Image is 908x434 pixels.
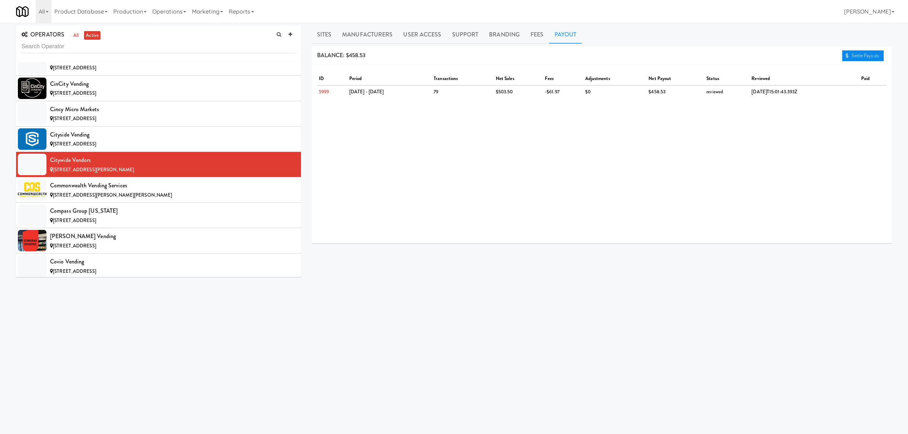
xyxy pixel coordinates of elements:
[53,140,96,147] span: [STREET_ADDRESS]
[16,177,301,203] li: Commonwealth Vending Services[STREET_ADDRESS][PERSON_NAME][PERSON_NAME]
[50,180,296,191] div: Commonwealth Vending Services
[53,64,96,71] span: [STREET_ADDRESS]
[705,73,750,85] th: status
[16,5,29,18] img: Micromart
[583,85,647,98] td: $0
[312,26,337,44] a: Sites
[21,30,64,39] span: OPERATORS
[53,242,96,249] span: [STREET_ADDRESS]
[549,26,582,44] a: Payout
[53,166,134,173] span: [STREET_ADDRESS][PERSON_NAME]
[16,203,301,228] li: Compass Group [US_STATE][STREET_ADDRESS]
[750,73,859,85] th: reviewed
[543,73,583,85] th: fees
[50,256,296,267] div: Covio Vending
[494,73,543,85] th: net sales
[84,31,100,40] a: active
[16,228,301,253] li: [PERSON_NAME] Vending[STREET_ADDRESS]
[53,217,96,224] span: [STREET_ADDRESS]
[859,73,887,85] th: paid
[525,26,549,44] a: Fees
[50,129,296,140] div: Cityside Vending
[319,88,329,95] a: 5999
[21,40,296,53] input: Search Operator
[750,85,859,98] td: [DATE]T15:01:43.393Z
[50,104,296,115] div: Cincy Micro Markets
[543,85,583,98] td: -$61.97
[53,115,96,122] span: [STREET_ADDRESS]
[842,50,884,61] a: Settle Payouts
[432,85,494,98] td: 79
[398,26,446,44] a: User Access
[583,73,647,85] th: adjustments
[50,206,296,216] div: Compass Group [US_STATE]
[53,268,96,275] span: [STREET_ADDRESS]
[53,192,172,198] span: [STREET_ADDRESS][PERSON_NAME][PERSON_NAME]
[16,253,301,279] li: Covio Vending[STREET_ADDRESS]
[16,50,301,75] li: Choose [PERSON_NAME] Vending[STREET_ADDRESS]
[71,31,80,40] a: all
[347,73,432,85] th: period
[337,26,398,44] a: Manufacturers
[16,127,301,152] li: Cityside Vending[STREET_ADDRESS]
[16,101,301,127] li: Cincy Micro Markets[STREET_ADDRESS]
[50,231,296,242] div: [PERSON_NAME] Vending
[494,85,543,98] td: $503.50
[647,85,705,98] td: $458.53
[317,51,366,59] span: BALANCE: $458.53
[53,90,96,97] span: [STREET_ADDRESS]
[317,73,347,85] th: ID
[432,73,494,85] th: transactions
[347,85,432,98] td: [DATE] - [DATE]
[16,76,301,101] li: CinCity Vending[STREET_ADDRESS]
[50,155,296,166] div: Citywide Vendors
[50,79,296,89] div: CinCity Vending
[16,152,301,177] li: Citywide Vendors[STREET_ADDRESS][PERSON_NAME]
[484,26,525,44] a: Branding
[447,26,484,44] a: Support
[647,73,705,85] th: net payout
[705,85,750,98] td: reviewed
